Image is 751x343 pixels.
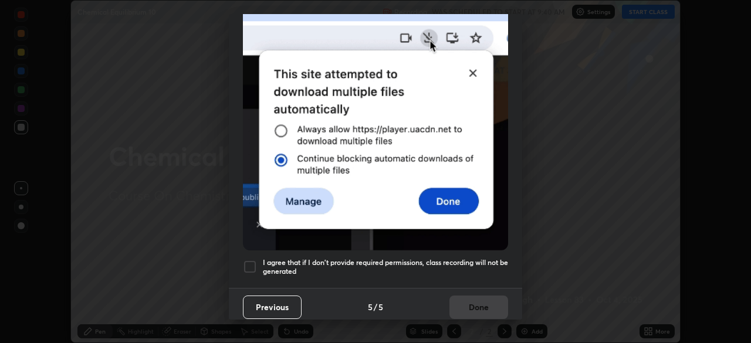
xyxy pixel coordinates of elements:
[368,301,373,313] h4: 5
[243,296,302,319] button: Previous
[263,258,508,276] h5: I agree that if I don't provide required permissions, class recording will not be generated
[378,301,383,313] h4: 5
[374,301,377,313] h4: /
